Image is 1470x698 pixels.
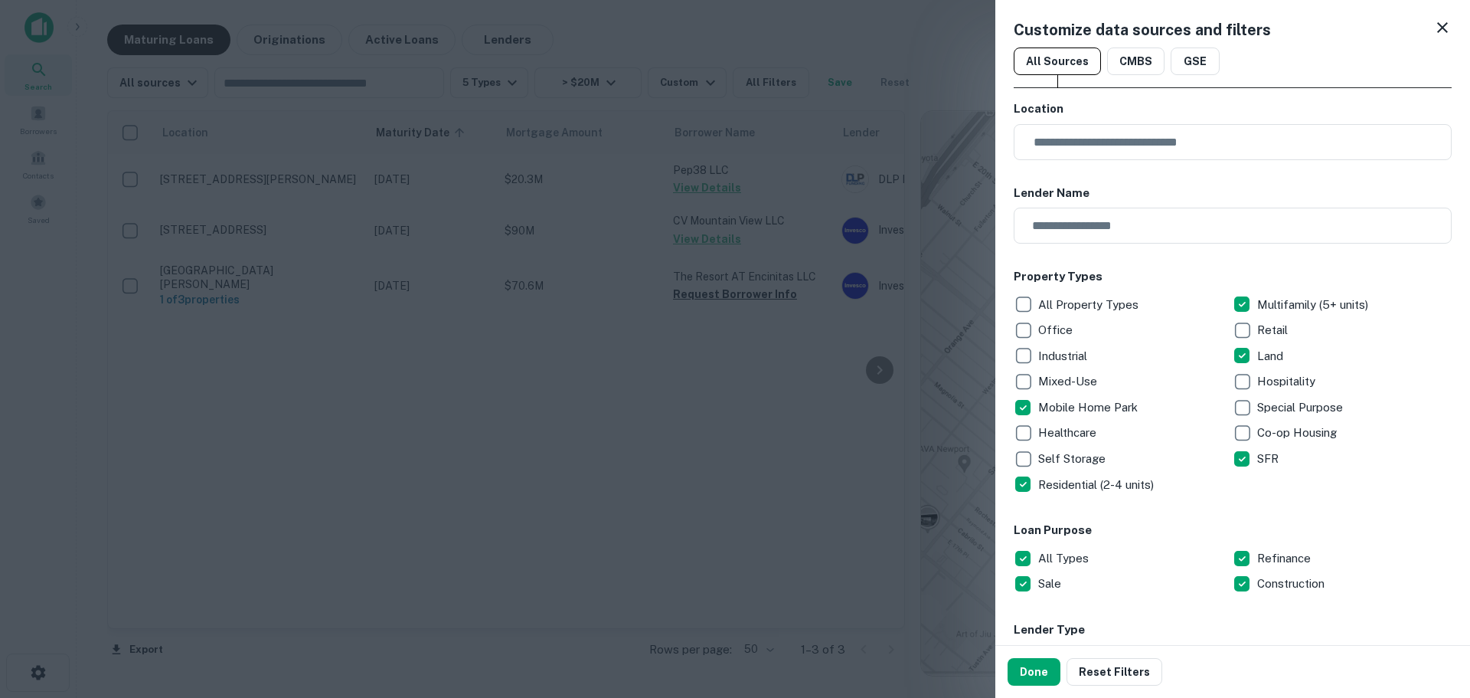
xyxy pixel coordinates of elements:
[1038,424,1099,442] p: Healthcare
[1038,575,1064,593] p: Sale
[1067,658,1162,686] button: Reset Filters
[1014,185,1452,202] h6: Lender Name
[1038,296,1142,314] p: All Property Types
[1038,450,1109,468] p: Self Storage
[1014,522,1452,539] h6: Loan Purpose
[1257,575,1328,593] p: Construction
[1257,296,1371,314] p: Multifamily (5+ units)
[1038,321,1076,339] p: Office
[1257,549,1314,568] p: Refinance
[1107,48,1165,75] button: CMBS
[1257,450,1282,468] p: SFR
[1014,621,1452,639] h6: Lender Type
[1014,100,1452,118] h6: Location
[1038,372,1100,391] p: Mixed-Use
[1257,424,1340,442] p: Co-op Housing
[1014,268,1452,286] h6: Property Types
[1038,347,1090,365] p: Industrial
[1014,18,1271,41] h5: Customize data sources and filters
[1257,398,1346,417] p: Special Purpose
[1008,658,1060,686] button: Done
[1257,372,1318,391] p: Hospitality
[1257,347,1286,365] p: Land
[1038,476,1157,494] p: Residential (2-4 units)
[1171,48,1220,75] button: GSE
[1257,321,1291,339] p: Retail
[1038,549,1092,568] p: All Types
[1393,526,1470,600] iframe: Chat Widget
[1038,398,1141,417] p: Mobile Home Park
[1014,48,1101,75] button: All Sources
